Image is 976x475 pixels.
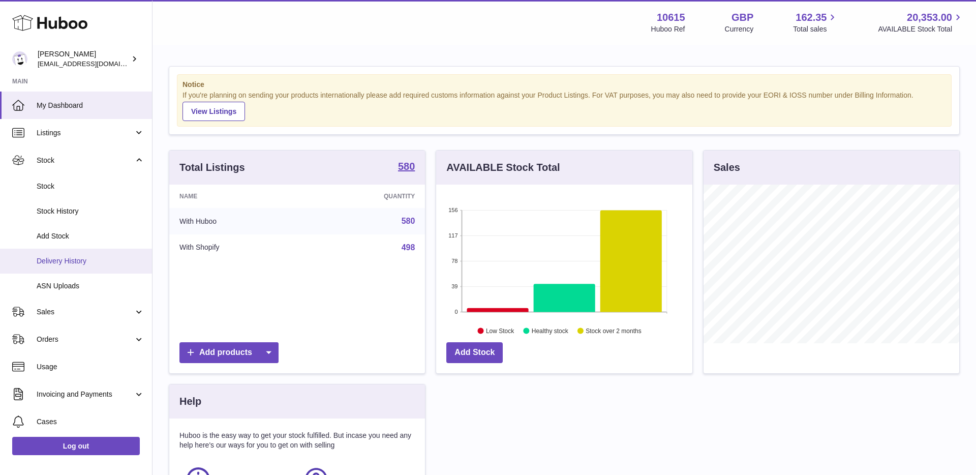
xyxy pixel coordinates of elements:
div: Huboo Ref [651,24,685,34]
span: My Dashboard [37,101,144,110]
span: 20,353.00 [907,11,952,24]
div: If you're planning on sending your products internationally please add required customs informati... [182,91,946,121]
span: [EMAIL_ADDRESS][DOMAIN_NAME] [38,60,149,68]
span: Stock [37,156,134,165]
text: 117 [448,232,457,239]
a: Add Stock [446,342,503,363]
span: Total sales [793,24,838,34]
a: Log out [12,437,140,455]
span: Invoicing and Payments [37,390,134,399]
text: 78 [452,258,458,264]
td: With Huboo [169,208,307,234]
h3: Help [179,395,201,408]
text: Healthy stock [532,327,569,334]
text: Low Stock [486,327,514,334]
a: 580 [398,161,415,173]
a: View Listings [182,102,245,121]
a: Add products [179,342,279,363]
span: Orders [37,335,134,344]
th: Name [169,185,307,208]
td: With Shopify [169,234,307,261]
img: fulfillment@fable.com [12,51,27,67]
text: Stock over 2 months [586,327,642,334]
span: Usage [37,362,144,372]
span: 162.35 [796,11,827,24]
strong: 580 [398,161,415,171]
h3: Total Listings [179,161,245,174]
h3: Sales [714,161,740,174]
div: Currency [725,24,754,34]
th: Quantity [307,185,425,208]
span: Stock [37,182,144,191]
text: 39 [452,283,458,289]
a: 580 [402,217,415,225]
p: Huboo is the easy way to get your stock fulfilled. But incase you need any help here's our ways f... [179,431,415,450]
text: 0 [455,309,458,315]
span: AVAILABLE Stock Total [878,24,964,34]
text: 156 [448,207,457,213]
div: [PERSON_NAME] [38,49,129,69]
span: Sales [37,307,134,317]
a: 498 [402,243,415,252]
span: Add Stock [37,231,144,241]
h3: AVAILABLE Stock Total [446,161,560,174]
a: 20,353.00 AVAILABLE Stock Total [878,11,964,34]
strong: Notice [182,80,946,90]
span: Cases [37,417,144,427]
span: Listings [37,128,134,138]
span: Stock History [37,206,144,216]
strong: 10615 [657,11,685,24]
span: Delivery History [37,256,144,266]
span: ASN Uploads [37,281,144,291]
strong: GBP [731,11,753,24]
a: 162.35 Total sales [793,11,838,34]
